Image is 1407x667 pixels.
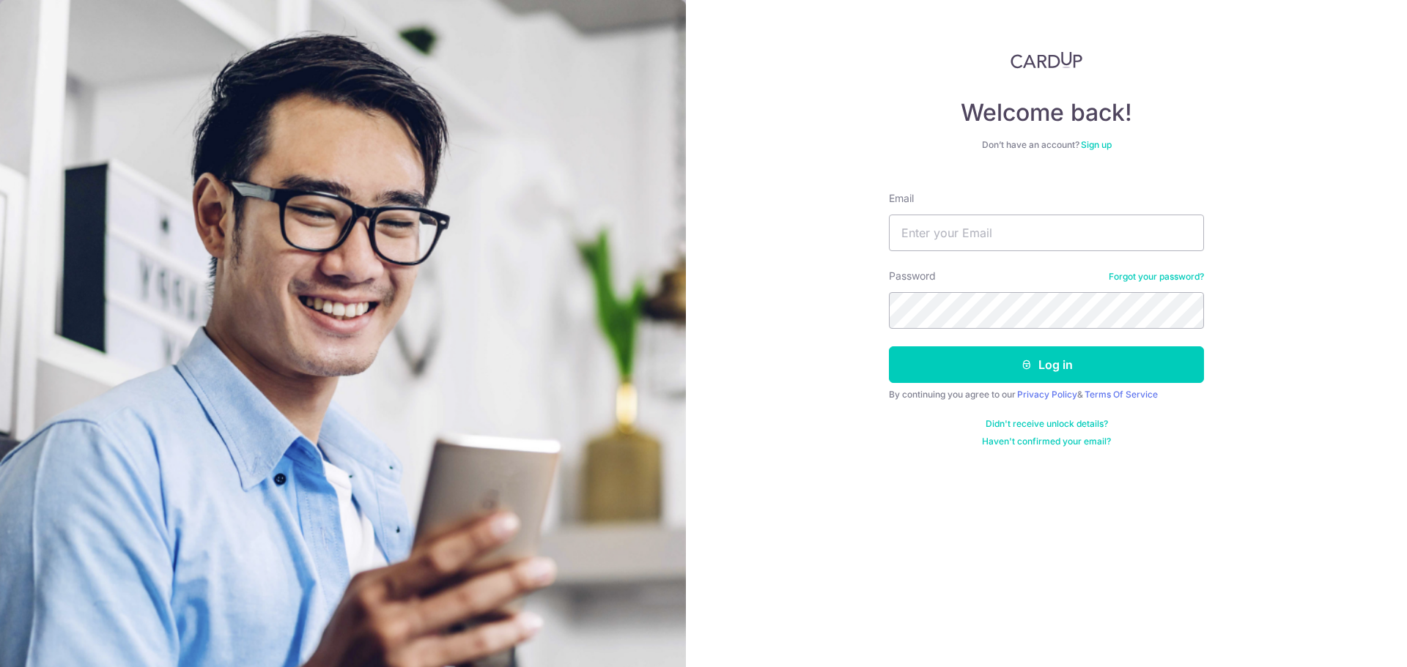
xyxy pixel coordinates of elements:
[1017,389,1077,400] a: Privacy Policy
[889,98,1204,127] h4: Welcome back!
[1081,139,1112,150] a: Sign up
[1085,389,1158,400] a: Terms Of Service
[889,346,1204,383] button: Log in
[889,139,1204,151] div: Don’t have an account?
[889,269,936,283] label: Password
[1109,271,1204,283] a: Forgot your password?
[889,389,1204,400] div: By continuing you agree to our &
[889,191,914,206] label: Email
[982,436,1111,447] a: Haven't confirmed your email?
[1011,51,1082,69] img: CardUp Logo
[889,215,1204,251] input: Enter your Email
[986,418,1108,430] a: Didn't receive unlock details?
